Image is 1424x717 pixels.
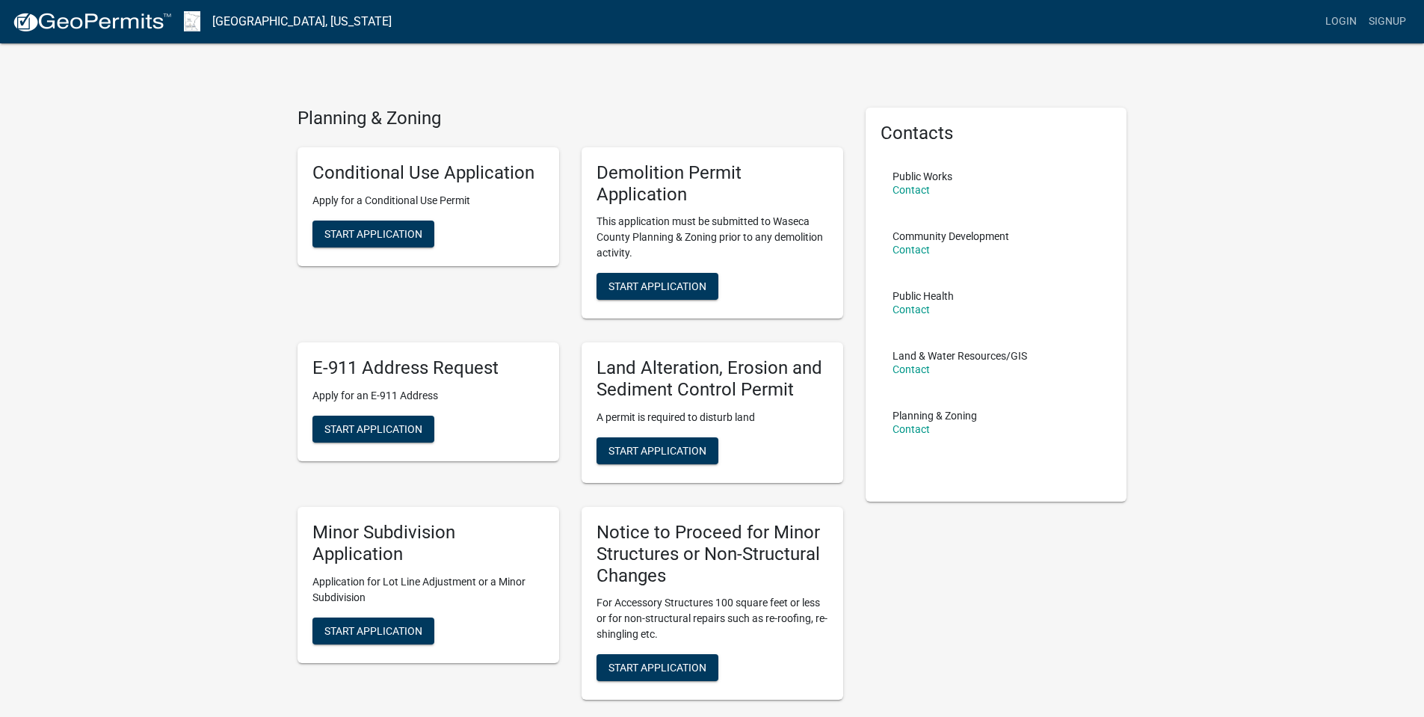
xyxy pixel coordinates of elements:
[312,522,544,565] h5: Minor Subdivision Application
[312,162,544,184] h5: Conditional Use Application
[312,618,434,644] button: Start Application
[881,123,1112,144] h5: Contacts
[312,574,544,606] p: Application for Lot Line Adjustment or a Minor Subdivision
[312,388,544,404] p: Apply for an E-911 Address
[893,304,930,316] a: Contact
[893,351,1027,361] p: Land & Water Resources/GIS
[312,221,434,247] button: Start Application
[893,171,952,182] p: Public Works
[324,624,422,636] span: Start Application
[184,11,200,31] img: Waseca County, Minnesota
[597,437,718,464] button: Start Application
[893,184,930,196] a: Contact
[597,162,828,206] h5: Demolition Permit Application
[893,291,954,301] p: Public Health
[324,227,422,239] span: Start Application
[893,423,930,435] a: Contact
[608,280,706,292] span: Start Application
[597,595,828,642] p: For Accessory Structures 100 square feet or less or for non-structural repairs such as re-roofing...
[597,654,718,681] button: Start Application
[597,214,828,261] p: This application must be submitted to Waseca County Planning & Zoning prior to any demolition act...
[597,410,828,425] p: A permit is required to disturb land
[312,193,544,209] p: Apply for a Conditional Use Permit
[1319,7,1363,36] a: Login
[608,662,706,674] span: Start Application
[212,9,392,34] a: [GEOGRAPHIC_DATA], [US_STATE]
[893,410,977,421] p: Planning & Zoning
[608,444,706,456] span: Start Application
[298,108,843,129] h4: Planning & Zoning
[597,357,828,401] h5: Land Alteration, Erosion and Sediment Control Permit
[893,244,930,256] a: Contact
[893,363,930,375] a: Contact
[893,231,1009,241] p: Community Development
[312,357,544,379] h5: E-911 Address Request
[312,416,434,443] button: Start Application
[597,273,718,300] button: Start Application
[1363,7,1412,36] a: Signup
[324,423,422,435] span: Start Application
[597,522,828,586] h5: Notice to Proceed for Minor Structures or Non-Structural Changes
